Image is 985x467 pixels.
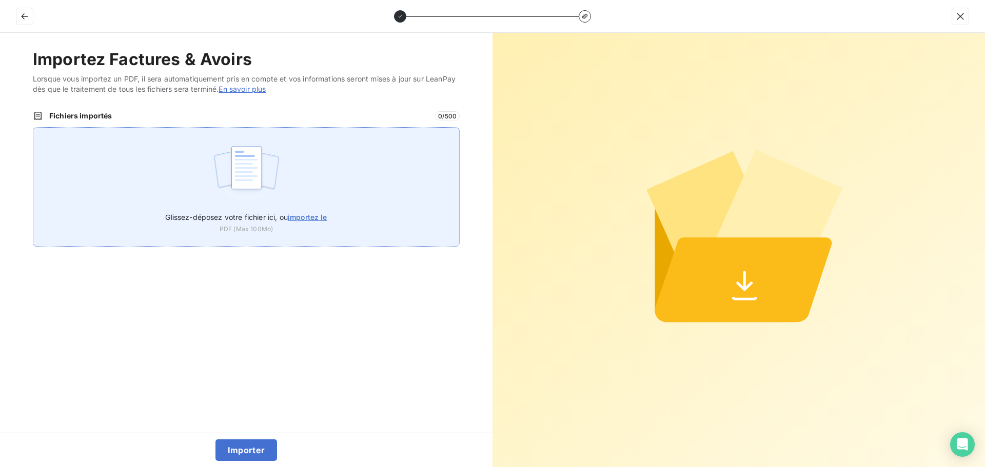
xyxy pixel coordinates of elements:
[215,439,278,461] button: Importer
[219,85,266,93] a: En savoir plus
[950,432,975,457] div: Open Intercom Messenger
[220,225,273,234] span: PDF (Max 100Mo)
[212,140,281,206] img: illustration
[33,49,460,70] h2: Importez Factures & Avoirs
[165,213,327,221] span: Glissez-déposez votre fichier ici, ou
[33,74,460,94] span: Lorsque vous importez un PDF, il sera automatiquement pris en compte et vos informations seront m...
[49,111,429,121] span: Fichiers importés
[288,213,327,221] span: importez le
[435,111,460,120] span: 0 / 500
